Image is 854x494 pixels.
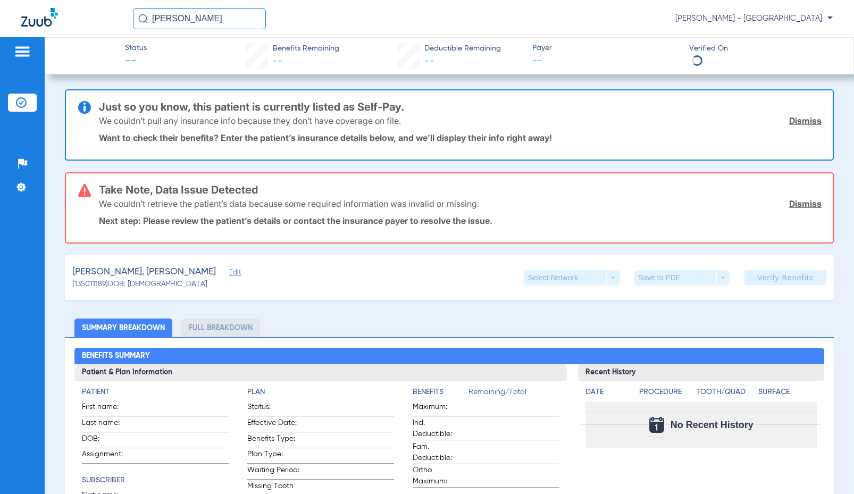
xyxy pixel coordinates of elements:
span: -- [532,54,680,68]
img: info-icon [78,101,91,114]
h4: Surface [758,387,817,398]
span: Payer [532,43,680,54]
app-breakdown-title: Procedure [639,387,692,401]
span: Remaining/Total [468,387,559,401]
span: Edit [229,269,239,279]
h4: Procedure [639,387,692,398]
h3: Take Note, Data Issue Detected [99,185,822,195]
span: -- [273,56,282,66]
span: Assignment: [82,449,134,463]
span: -- [125,54,147,69]
img: Search Icon [138,14,148,23]
span: No Recent History [671,420,753,430]
h4: Plan [247,387,394,398]
h2: Benefits Summary [74,348,825,365]
span: Fam. Deductible: [413,441,465,464]
p: We couldn’t retrieve the patient’s data because some required information was invalid or missing. [99,198,479,209]
span: DOB: [82,433,134,448]
a: Dismiss [789,115,822,126]
h4: Patient [82,387,229,398]
span: Benefits Remaining [273,43,339,54]
img: error-icon [78,184,91,197]
h3: Recent History [578,364,824,381]
span: Status: [247,401,299,416]
h4: Subscriber [82,475,229,486]
span: Waiting Period: [247,465,299,479]
span: Ortho Maximum: [413,465,465,487]
h3: Patient & Plan Information [74,364,567,381]
span: [PERSON_NAME] - [GEOGRAPHIC_DATA] [675,13,833,24]
app-breakdown-title: Date [585,387,630,401]
span: [PERSON_NAME], [PERSON_NAME] [72,265,216,279]
span: Verified On [689,43,836,54]
li: Summary Breakdown [74,319,172,337]
img: Calendar [649,417,664,433]
li: Full Breakdown [181,319,260,337]
span: Status [125,43,147,54]
h4: Tooth/Quad [696,387,755,398]
p: Want to check their benefits? Enter the patient’s insurance details below, and we’ll display thei... [99,132,822,143]
input: Search for patients [133,8,266,29]
span: Effective Date: [247,417,299,432]
span: Benefits Type: [247,433,299,448]
p: Next step: Please review the patient’s details or contact the insurance payer to resolve the issue. [99,215,822,226]
span: (135011189) DOB: [DEMOGRAPHIC_DATA] [72,279,207,290]
h3: Just so you know, this patient is currently listed as Self-Pay. [99,102,822,112]
span: Last name: [82,417,134,432]
span: Deductible Remaining [424,43,501,54]
iframe: Chat Widget [801,443,854,494]
span: Ind. Deductible: [413,417,465,440]
span: First name: [82,401,134,416]
h4: Date [585,387,630,398]
span: Maximum: [413,401,465,416]
span: -- [424,56,434,66]
h4: Benefits [413,387,468,398]
app-breakdown-title: Benefits [413,387,468,401]
app-breakdown-title: Surface [758,387,817,401]
a: Dismiss [789,198,822,209]
app-breakdown-title: Tooth/Quad [696,387,755,401]
p: We couldn’t pull any insurance info because they don’t have coverage on file. [99,115,401,126]
img: Zuub Logo [21,8,58,27]
span: Plan Type: [247,449,299,463]
img: hamburger-icon [14,45,31,58]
